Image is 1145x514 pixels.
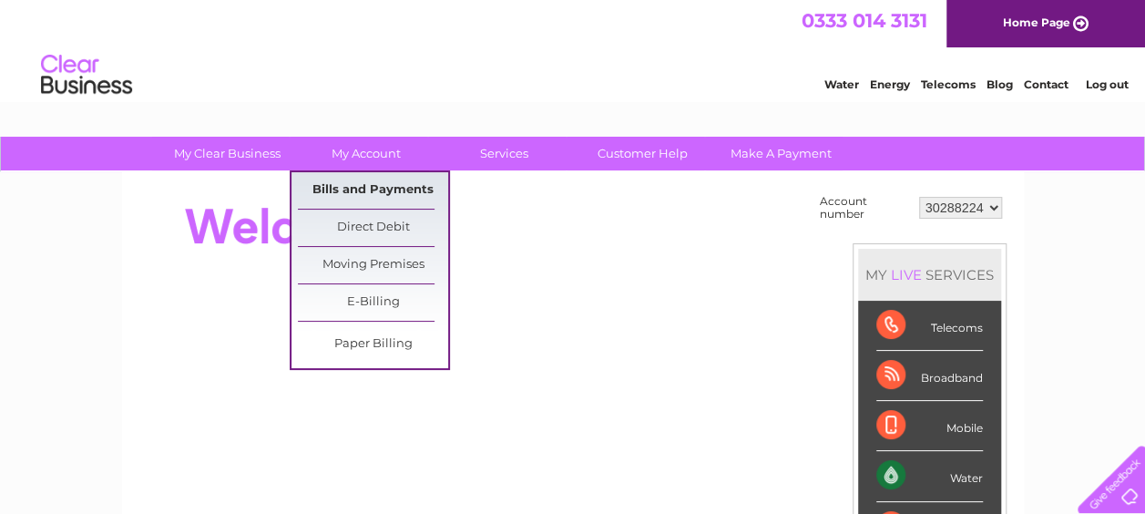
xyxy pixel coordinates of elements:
a: Direct Debit [298,210,448,246]
a: E-Billing [298,284,448,321]
a: My Account [291,137,441,170]
a: Blog [987,77,1013,91]
a: Bills and Payments [298,172,448,209]
a: Contact [1024,77,1068,91]
img: logo.png [40,47,133,103]
a: Moving Premises [298,247,448,283]
a: Energy [870,77,910,91]
td: Account number [815,190,915,225]
div: LIVE [887,266,925,283]
div: Water [876,451,983,501]
div: Broadband [876,351,983,401]
a: Services [429,137,579,170]
div: Telecoms [876,301,983,351]
a: Make A Payment [706,137,856,170]
a: 0333 014 3131 [802,9,927,32]
a: Telecoms [921,77,976,91]
a: My Clear Business [152,137,302,170]
div: Clear Business is a trading name of Verastar Limited (registered in [GEOGRAPHIC_DATA] No. 3667643... [143,10,1004,88]
div: MY SERVICES [858,249,1001,301]
a: Customer Help [567,137,718,170]
a: Water [824,77,859,91]
a: Log out [1085,77,1128,91]
a: Paper Billing [298,326,448,363]
div: Mobile [876,401,983,451]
